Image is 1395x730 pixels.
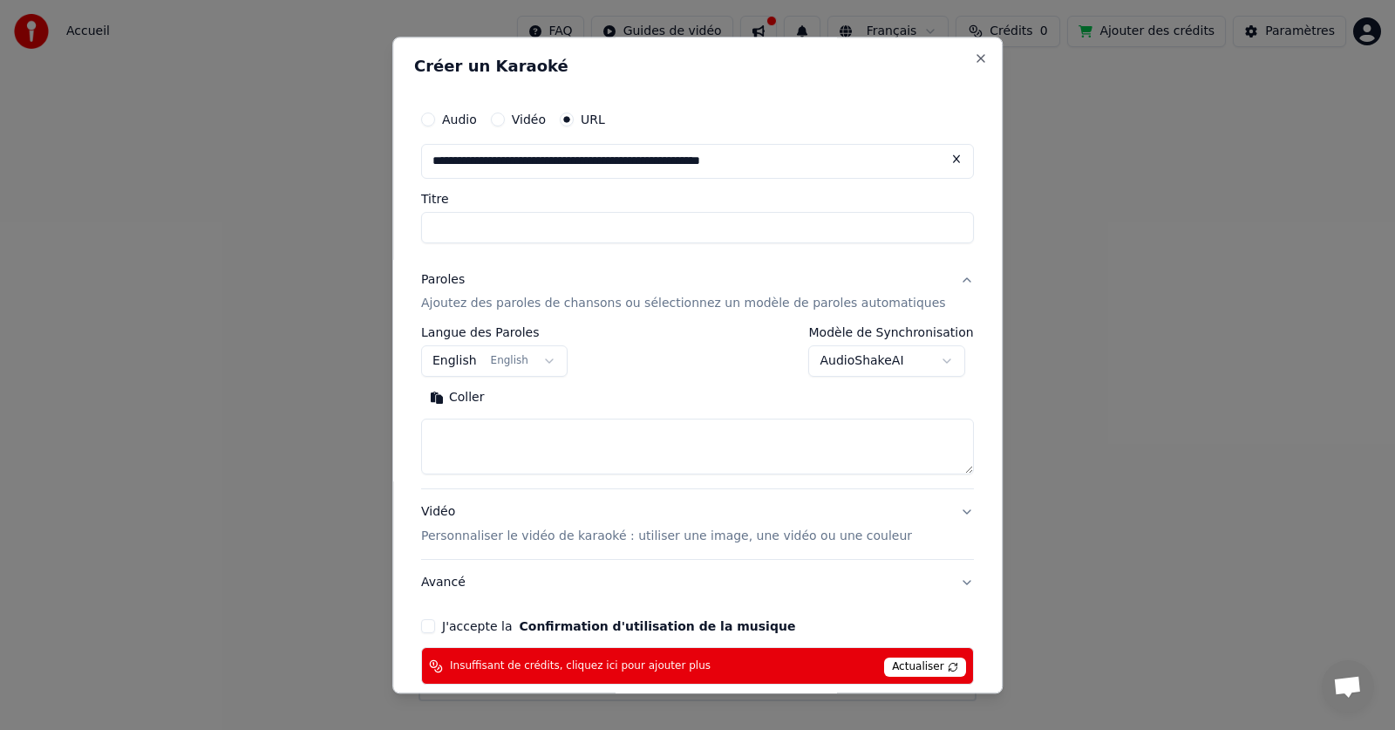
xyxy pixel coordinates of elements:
[421,529,912,546] p: Personnaliser le vidéo de karaoké : utiliser une image, une vidéo ou une couleur
[421,327,568,339] label: Langue des Paroles
[421,257,974,327] button: ParolesAjoutez des paroles de chansons ou sélectionnez un modèle de paroles automatiques
[442,113,477,126] label: Audio
[421,271,465,289] div: Paroles
[421,296,946,313] p: Ajoutez des paroles de chansons ou sélectionnez un modèle de paroles automatiques
[450,659,711,673] span: Insuffisant de crédits, cliquez ici pour ajouter plus
[421,490,974,560] button: VidéoPersonnaliser le vidéo de karaoké : utiliser une image, une vidéo ou une couleur
[512,113,546,126] label: Vidéo
[581,113,605,126] label: URL
[421,561,974,606] button: Avancé
[414,58,981,74] h2: Créer un Karaoké
[442,621,795,633] label: J'accepte la
[809,327,974,339] label: Modèle de Synchronisation
[520,621,796,633] button: J'accepte la
[421,193,974,205] label: Titre
[421,327,974,489] div: ParolesAjoutez des paroles de chansons ou sélectionnez un modèle de paroles automatiques
[884,658,966,678] span: Actualiser
[421,385,493,413] button: Coller
[421,504,912,546] div: Vidéo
